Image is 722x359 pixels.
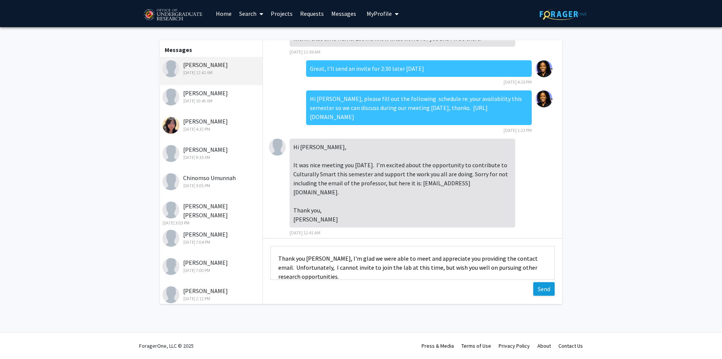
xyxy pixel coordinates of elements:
[162,286,261,302] div: [PERSON_NAME]
[162,98,261,104] div: [DATE] 10:45 AM
[212,0,235,27] a: Home
[504,79,532,85] span: [DATE] 4:26 PM
[162,286,179,303] img: Jessica Lillian Annoh
[235,0,267,27] a: Search
[162,295,261,302] div: [DATE] 2:12 PM
[270,246,555,280] textarea: Message
[162,202,179,218] img: Yong Han Wang
[290,139,515,228] div: Hi [PERSON_NAME], It was nice meeting you [DATE]. I’m excited about the opportunity to contribute...
[162,145,179,162] img: Micah Savarese
[141,6,205,24] img: University of Maryland Logo
[540,8,587,20] img: ForagerOne Logo
[162,69,261,76] div: [DATE] 12:41 AM
[162,89,179,105] img: Isha Dawadi
[162,173,261,189] div: Chinomso Umunnah
[162,182,261,189] div: [DATE] 3:05 PM
[162,239,261,246] div: [DATE] 7:04 PM
[535,60,552,77] img: Jennifer Rae Myers
[306,60,532,77] div: Great, I'll send an invite for 2:30 later [DATE]
[162,60,179,77] img: Ronak Patel
[537,342,551,349] a: About
[162,220,261,226] div: [DATE] 3:03 PM
[461,342,491,349] a: Terms of Use
[162,145,261,161] div: [PERSON_NAME]
[269,139,286,156] img: Ronak Patel
[162,173,179,190] img: Chinomso Umunnah
[162,258,179,275] img: Pranav Palavarapu
[504,127,532,133] span: [DATE] 1:23 PM
[162,258,261,274] div: [PERSON_NAME]
[162,230,261,246] div: [PERSON_NAME]
[162,154,261,161] div: [DATE] 9:33 AM
[162,230,179,247] img: Brandon Kim
[162,117,179,134] img: Leavy Hu
[162,202,261,226] div: [PERSON_NAME] [PERSON_NAME]
[296,0,328,27] a: Requests
[165,46,192,53] b: Messages
[533,282,555,296] button: Send
[306,90,532,125] div: Hi [PERSON_NAME], please fill out the following schedule re: your availability this semester so w...
[367,10,392,17] span: My Profile
[162,126,261,133] div: [DATE] 4:32 PM
[558,342,583,349] a: Contact Us
[535,90,552,107] img: Jennifer Rae Myers
[139,333,194,359] div: ForagerOne, LLC © 2025
[162,89,261,104] div: [PERSON_NAME]
[162,117,261,133] div: [PERSON_NAME]
[162,267,261,274] div: [DATE] 7:00 PM
[290,230,320,235] span: [DATE] 12:41 AM
[162,60,261,76] div: [PERSON_NAME]
[422,342,454,349] a: Press & Media
[267,0,296,27] a: Projects
[290,49,320,55] span: [DATE] 11:56 AM
[499,342,530,349] a: Privacy Policy
[6,325,32,353] iframe: Chat
[328,0,360,27] a: Messages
